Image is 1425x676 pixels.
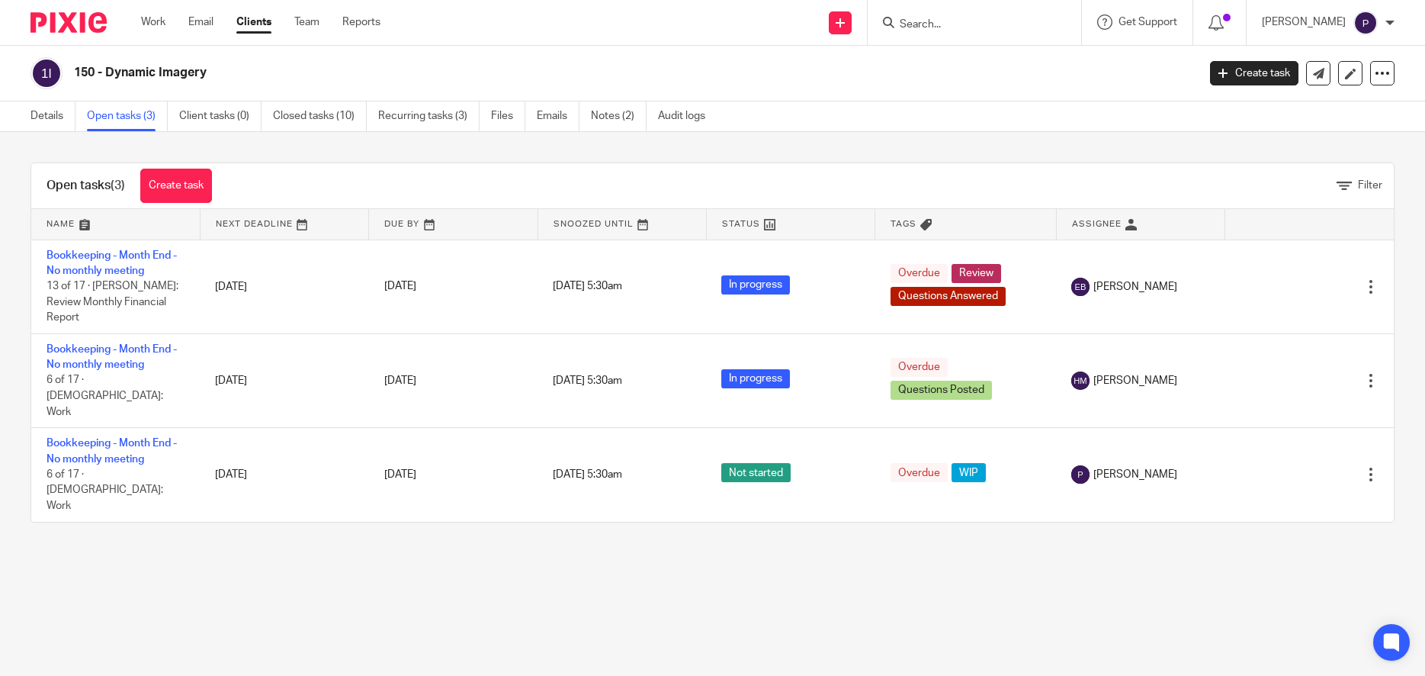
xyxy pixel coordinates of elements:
[74,65,964,81] h2: 150 - Dynamic Imagery
[1071,372,1090,390] img: svg%3E
[30,12,107,33] img: Pixie
[384,375,416,386] span: [DATE]
[721,275,790,295] span: In progress
[891,287,1006,306] span: Questions Answered
[1210,61,1298,85] a: Create task
[200,240,368,333] td: [DATE]
[553,469,622,480] span: [DATE] 5:30am
[952,463,986,482] span: WIP
[658,101,717,131] a: Audit logs
[537,101,579,131] a: Emails
[342,14,380,30] a: Reports
[891,463,948,482] span: Overdue
[553,282,622,292] span: [DATE] 5:30am
[47,250,177,276] a: Bookkeeping - Month End - No monthly meeting
[1093,279,1177,295] span: [PERSON_NAME]
[721,369,790,388] span: In progress
[188,14,213,30] a: Email
[722,220,760,228] span: Status
[30,101,75,131] a: Details
[47,469,163,511] span: 6 of 17 · [DEMOGRAPHIC_DATA]: Work
[179,101,262,131] a: Client tasks (0)
[384,282,416,292] span: [DATE]
[1071,465,1090,484] img: svg%3E
[200,333,368,427] td: [DATE]
[1093,373,1177,388] span: [PERSON_NAME]
[1118,17,1177,27] span: Get Support
[141,14,165,30] a: Work
[200,428,368,522] td: [DATE]
[553,375,622,386] span: [DATE] 5:30am
[898,18,1035,32] input: Search
[294,14,319,30] a: Team
[1071,278,1090,296] img: svg%3E
[111,179,125,192] span: (3)
[384,469,416,480] span: [DATE]
[891,381,992,400] span: Questions Posted
[47,281,178,323] span: 13 of 17 · [PERSON_NAME]: Review Monthly Financial Report
[1093,467,1177,482] span: [PERSON_NAME]
[491,101,525,131] a: Files
[378,101,480,131] a: Recurring tasks (3)
[721,463,791,482] span: Not started
[1353,11,1378,35] img: svg%3E
[952,264,1001,283] span: Review
[891,220,916,228] span: Tags
[554,220,634,228] span: Snoozed Until
[87,101,168,131] a: Open tasks (3)
[236,14,271,30] a: Clients
[47,178,125,194] h1: Open tasks
[891,358,948,377] span: Overdue
[891,264,948,283] span: Overdue
[591,101,647,131] a: Notes (2)
[30,57,63,89] img: svg%3E
[1262,14,1346,30] p: [PERSON_NAME]
[273,101,367,131] a: Closed tasks (10)
[47,375,163,417] span: 6 of 17 · [DEMOGRAPHIC_DATA]: Work
[47,438,177,464] a: Bookkeeping - Month End - No monthly meeting
[1358,180,1382,191] span: Filter
[47,344,177,370] a: Bookkeeping - Month End - No monthly meeting
[140,169,212,203] a: Create task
